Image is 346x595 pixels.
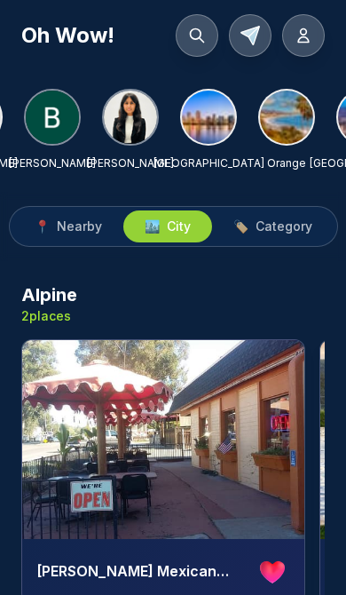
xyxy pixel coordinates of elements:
button: 🏙️City [123,210,212,242]
img: Orange [260,91,313,144]
h4: [PERSON_NAME] Mexican Restaurant [36,560,248,582]
img: KHUSHI KASTURIYA [104,91,157,144]
p: [GEOGRAPHIC_DATA] [153,156,264,171]
p: 2 places [21,307,77,325]
span: City [167,218,191,235]
span: Nearby [57,218,102,235]
p: [PERSON_NAME] [9,156,96,171]
h1: Oh Wow! [21,21,114,50]
p: Orange [267,156,306,171]
img: Al Pancho's Mexican Restaurant [22,340,304,539]
button: 🏷️Category [212,210,334,242]
button: 📍Nearby [13,210,123,242]
h3: Alpine [21,282,77,307]
span: 🏙️ [145,218,160,235]
img: San Diego [182,91,235,144]
span: 📍 [35,218,50,235]
p: [PERSON_NAME] [87,156,174,171]
img: Brendan Delumpa [26,91,79,144]
span: Category [256,218,312,235]
span: 🏷️ [233,218,248,235]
